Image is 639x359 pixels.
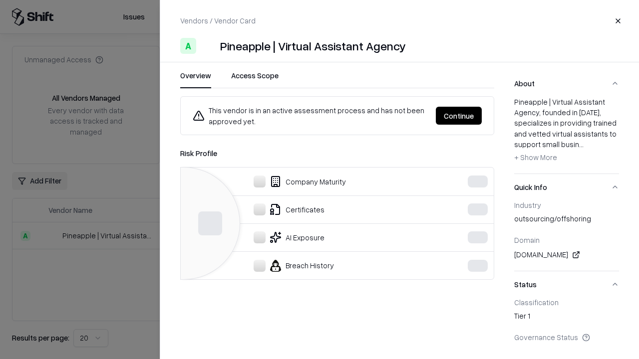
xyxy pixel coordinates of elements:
div: A [180,38,196,54]
div: Classification [514,298,619,307]
img: Pineapple | Virtual Assistant Agency [200,38,216,54]
button: Access Scope [231,70,279,88]
div: Domain [514,235,619,244]
button: Continue [436,107,482,125]
div: Company Maturity [189,176,437,187]
button: Overview [180,70,211,88]
span: ... [579,140,584,149]
div: Industry [514,200,619,209]
div: Risk Profile [180,147,494,159]
button: Status [514,271,619,298]
div: Quick Info [514,200,619,271]
div: Pineapple | Virtual Assistant Agency, founded in [DATE], specializes in providing trained and vet... [514,97,619,166]
button: Quick Info [514,174,619,200]
div: This vendor is in an active assessment process and has not been approved yet. [193,105,428,127]
span: + Show More [514,153,557,162]
div: Governance Status [514,333,619,342]
div: Tier 1 [514,311,619,325]
div: [DOMAIN_NAME] [514,249,619,261]
div: Pineapple | Virtual Assistant Agency [220,38,406,54]
button: About [514,70,619,97]
div: Breach History [189,260,437,272]
div: outsourcing/offshoring [514,213,619,227]
div: Certificates [189,203,437,215]
div: AI Exposure [189,231,437,243]
div: About [514,97,619,174]
p: Vendors / Vendor Card [180,15,256,26]
button: + Show More [514,150,557,166]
